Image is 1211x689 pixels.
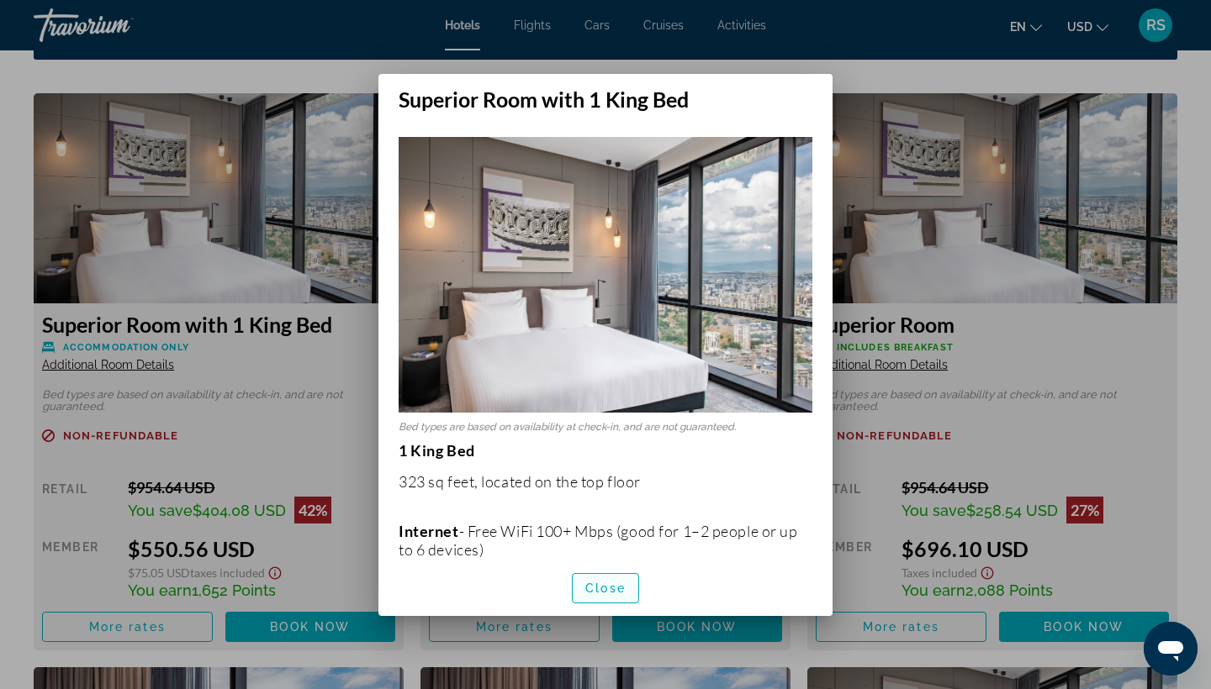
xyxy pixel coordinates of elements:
p: 323 sq feet, located on the top floor [399,472,812,491]
iframe: Кнопка запуска окна обмена сообщениями [1144,622,1198,676]
p: - Free WiFi 100+ Mbps (good for 1–2 people or up to 6 devices) [399,522,812,559]
p: Bed types are based on availability at check-in, and are not guaranteed. [399,421,812,433]
button: Close [572,573,639,603]
strong: 1 King Bed [399,441,475,460]
span: Close [585,581,626,595]
h2: Superior Room with 1 King Bed [378,74,833,112]
b: Internet [399,522,459,540]
img: d1d9436d-09e7-4cac-af3b-af2e21a8fce8.jpeg [399,137,812,413]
